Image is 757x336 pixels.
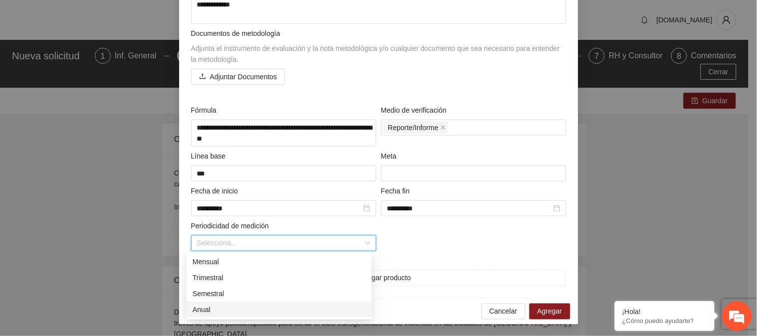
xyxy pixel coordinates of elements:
textarea: Escriba su mensaje y pulse “Intro” [5,227,190,262]
span: Adjunta el instrumento de evaluación y la nota metodológica y/o cualquier documento que sea neces... [191,44,560,63]
div: Semestral [193,288,366,299]
span: close [441,125,446,130]
span: Periodicidad de medición [191,220,273,231]
button: Agregar [529,304,570,320]
span: Cancelar [490,306,517,317]
div: Anual [187,302,372,318]
button: plusAgregar producto [191,270,566,286]
div: ¡Hola! [622,308,707,316]
div: Anual [193,304,366,315]
span: uploadAdjuntar Documentos [191,73,285,81]
span: upload [199,73,206,81]
div: Semestral [187,286,372,302]
span: Agregar producto [357,273,411,284]
span: Fecha de inicio [191,185,242,196]
p: ¿Cómo puedo ayudarte? [622,317,707,325]
span: Estamos en línea. [58,111,138,211]
span: Documentos de metodología [191,29,280,37]
span: Agregar [537,306,562,317]
span: Reporte/Informe [388,122,439,133]
div: Mensual [187,254,372,270]
button: Cancelar [482,304,525,320]
span: Línea base [191,151,230,162]
span: Fecha fin [381,185,414,196]
div: Trimestral [193,272,366,283]
span: Adjuntar Documentos [210,71,277,82]
div: Minimizar ventana de chat en vivo [164,5,188,29]
div: Trimestral [187,270,372,286]
div: Mensual [193,256,366,267]
span: Reporte/Informe [384,122,448,134]
span: Fórmula [191,105,221,116]
span: Medio de verificación [381,105,451,116]
button: uploadAdjuntar Documentos [191,69,285,85]
div: Chatee con nosotros ahora [52,51,168,64]
span: Meta [381,151,401,162]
